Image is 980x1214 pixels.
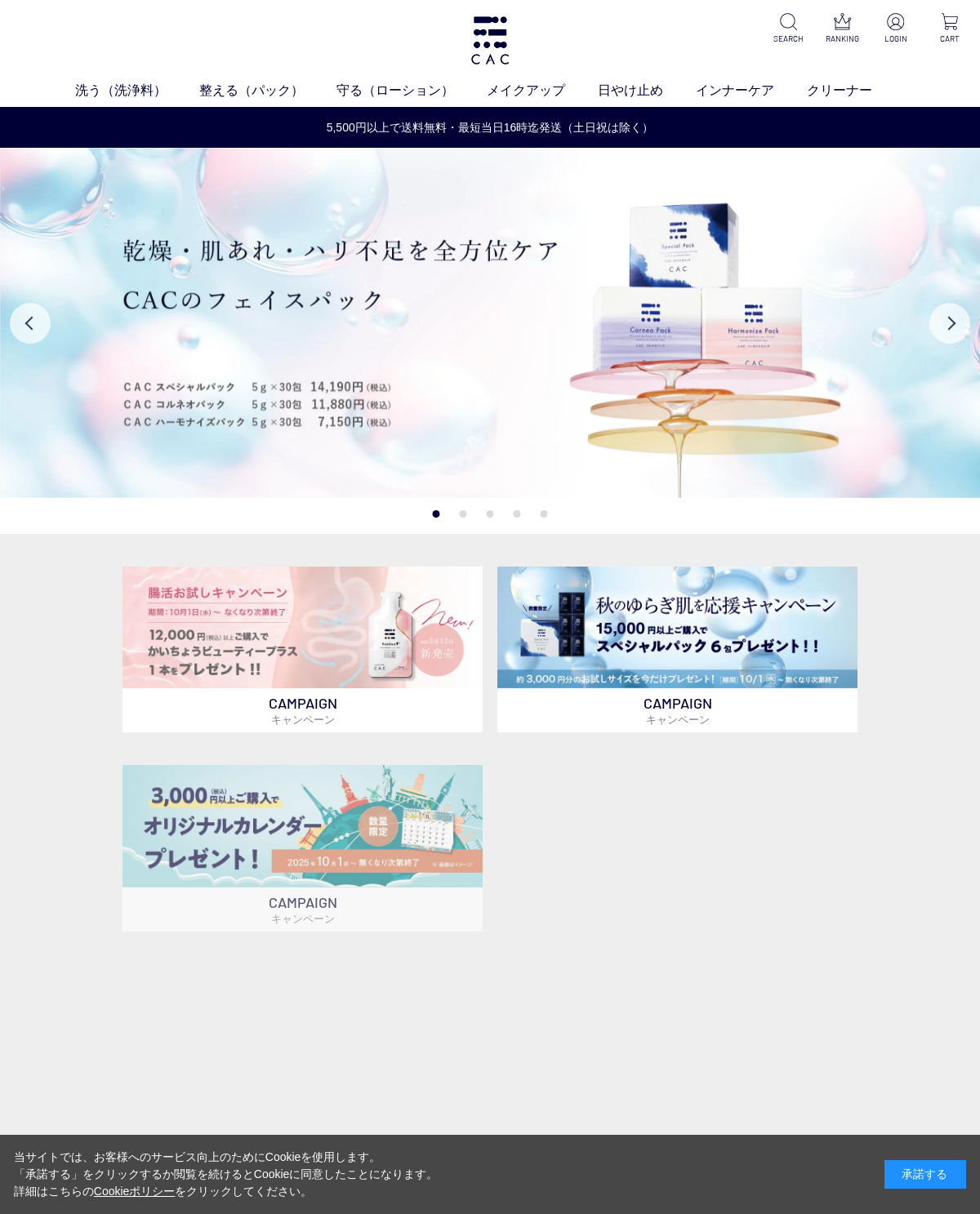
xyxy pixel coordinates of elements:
[884,1160,966,1189] div: 承諾する
[271,713,335,726] span: キャンペーン
[122,765,483,887] img: カレンダープレゼント
[933,33,967,45] p: CART
[1,119,979,136] a: 5,500円以上で送料無料・最短当日16時迄発送（土日祝は除く）
[696,81,807,100] a: インナーケア
[122,765,483,932] a: カレンダープレゼント カレンダープレゼント CAMPAIGNキャンペーン
[199,81,336,100] a: 整える（パック）
[825,33,859,45] p: RANKING
[825,13,859,45] a: RANKING
[497,567,857,689] img: スペシャルパックお試しプレゼント
[122,567,483,733] a: 腸活お試しキャンペーン 腸活お試しキャンペーン CAMPAIGNキャンペーン
[879,33,913,45] p: LOGIN
[771,13,805,45] a: SEARCH
[514,510,521,518] button: 4 of 5
[933,13,967,45] a: CART
[460,510,467,518] button: 2 of 5
[487,81,598,100] a: メイクアップ
[10,303,51,344] button: Previous
[487,510,494,518] button: 3 of 5
[771,33,805,45] p: SEARCH
[497,567,857,733] a: スペシャルパックお試しプレゼント スペシャルパックお試しプレゼント CAMPAIGNキャンペーン
[469,16,511,64] img: logo
[541,510,548,518] button: 5 of 5
[807,81,905,100] a: クリーナー
[433,510,440,518] button: 1 of 5
[497,688,857,732] p: CAMPAIGN
[122,887,483,932] p: CAMPAIGN
[14,1149,439,1200] div: 当サイトでは、お客様へのサービス向上のためにCookieを使用します。 「承諾する」をクリックするか閲覧を続けるとCookieに同意したことになります。 詳細はこちらの をクリックしてください。
[646,713,710,726] span: キャンペーン
[598,81,696,100] a: 日やけ止め
[879,13,913,45] a: LOGIN
[94,1185,176,1198] a: Cookieポリシー
[336,81,487,100] a: 守る（ローション）
[929,303,970,344] button: Next
[122,567,483,689] img: 腸活お試しキャンペーン
[122,688,483,732] p: CAMPAIGN
[75,81,199,100] a: 洗う（洗浄料）
[271,912,335,925] span: キャンペーン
